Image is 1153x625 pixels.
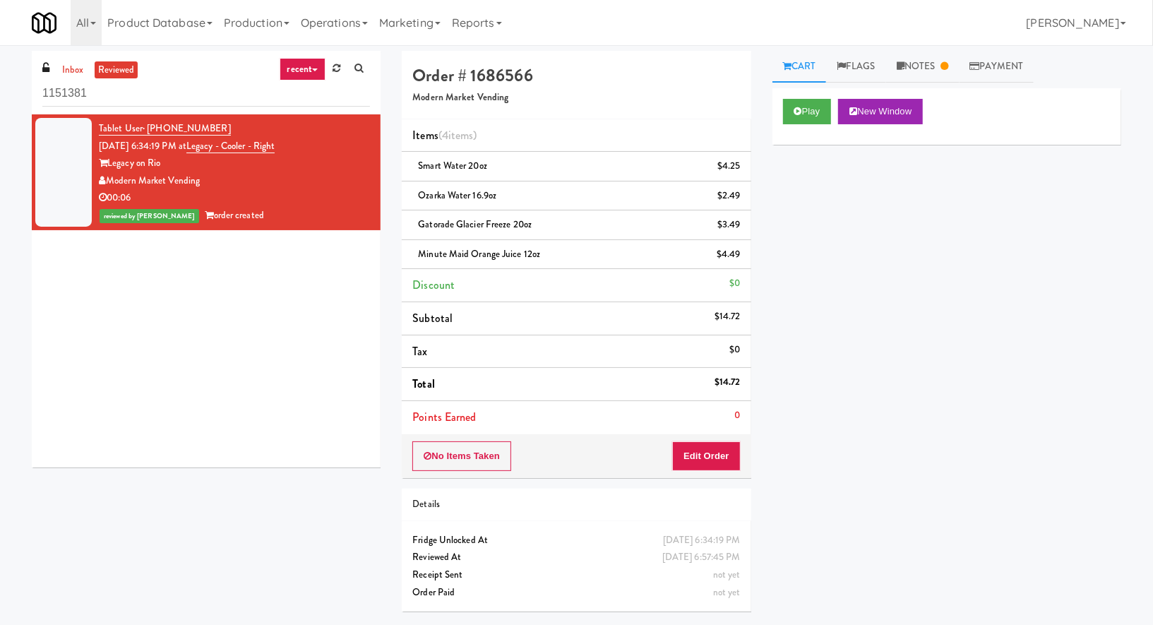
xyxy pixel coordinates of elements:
button: New Window [838,99,923,124]
span: Smart Water 20oz [418,159,487,172]
button: Play [783,99,832,124]
div: Legacy on Rio [99,155,370,172]
h4: Order # 1686566 [412,66,740,85]
input: Search vision orders [42,81,370,107]
a: Notes [886,51,960,83]
ng-pluralize: items [448,127,474,143]
a: Legacy - Cooler - Right [186,139,275,153]
div: Fridge Unlocked At [412,532,740,549]
div: $4.25 [717,157,741,175]
div: 0 [735,407,741,424]
li: Tablet User· [PHONE_NUMBER][DATE] 6:34:19 PM atLegacy - Cooler - RightLegacy on RioModern Market ... [32,114,381,230]
span: (4 ) [438,127,477,143]
a: reviewed [95,61,138,79]
a: Tablet User· [PHONE_NUMBER] [99,121,231,136]
span: Total [412,376,435,392]
a: Cart [772,51,827,83]
span: not yet [713,568,741,581]
button: Edit Order [672,441,741,471]
span: Minute Maid Orange Juice 12oz [418,247,540,261]
div: $4.49 [717,246,741,263]
a: recent [280,58,326,81]
a: Payment [960,51,1034,83]
span: Items [412,127,477,143]
div: Reviewed At [412,549,740,566]
div: $2.49 [717,187,741,205]
div: Details [412,496,740,513]
div: $3.49 [717,216,741,234]
div: $0 [729,275,740,292]
div: [DATE] 6:57:45 PM [662,549,741,566]
span: Ozarka Water 16.9oz [418,189,496,202]
span: order created [205,208,264,222]
h5: Modern Market Vending [412,93,740,103]
span: [DATE] 6:34:19 PM at [99,139,186,153]
span: Discount [412,277,455,293]
span: Gatorade Glacier Freeze 20oz [418,218,532,231]
div: Modern Market Vending [99,172,370,190]
div: $14.72 [715,374,741,391]
a: Flags [826,51,886,83]
img: Micromart [32,11,56,35]
span: Tax [412,343,427,359]
span: Subtotal [412,310,453,326]
div: Order Paid [412,584,740,602]
button: No Items Taken [412,441,511,471]
div: Receipt Sent [412,566,740,584]
span: Points Earned [412,409,476,425]
div: [DATE] 6:34:19 PM [663,532,741,549]
span: reviewed by [PERSON_NAME] [100,209,199,223]
span: not yet [713,585,741,599]
a: inbox [59,61,88,79]
div: 00:06 [99,189,370,207]
span: · [PHONE_NUMBER] [143,121,231,135]
div: $14.72 [715,308,741,326]
div: $0 [729,341,740,359]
